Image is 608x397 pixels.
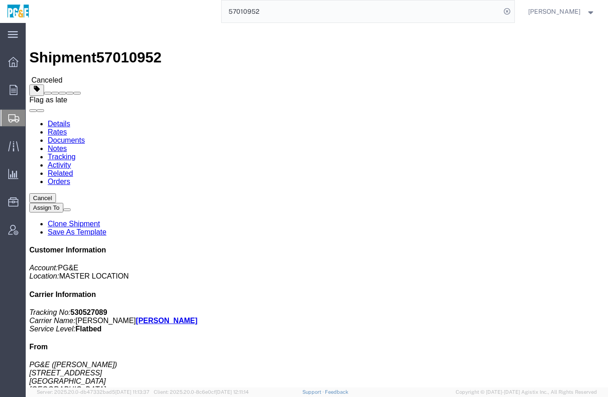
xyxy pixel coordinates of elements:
[528,6,580,17] span: Wendy Hetrick
[456,388,597,396] span: Copyright © [DATE]-[DATE] Agistix Inc., All Rights Reserved
[37,389,150,395] span: Server: 2025.20.0-db47332bad5
[216,389,249,395] span: [DATE] 12:11:14
[26,23,608,387] iframe: FS Legacy Container
[302,389,325,395] a: Support
[222,0,501,22] input: Search for shipment number, reference number
[6,5,30,18] img: logo
[528,6,596,17] button: [PERSON_NAME]
[115,389,150,395] span: [DATE] 11:13:37
[325,389,348,395] a: Feedback
[154,389,249,395] span: Client: 2025.20.0-8c6e0cf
